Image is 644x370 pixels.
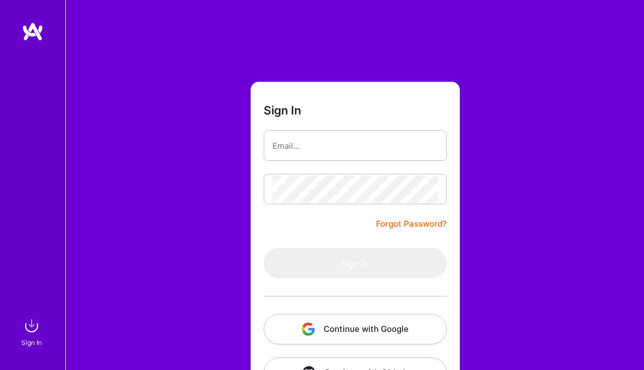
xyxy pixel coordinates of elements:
[23,315,42,348] a: sign inSign In
[21,315,42,337] img: sign in
[21,337,42,348] div: Sign In
[264,248,447,278] button: Sign In
[22,22,44,41] img: logo
[264,104,301,117] h3: Sign In
[264,314,447,344] button: Continue with Google
[272,132,438,160] input: Email...
[376,217,447,231] a: Forgot Password?
[302,323,315,336] img: icon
